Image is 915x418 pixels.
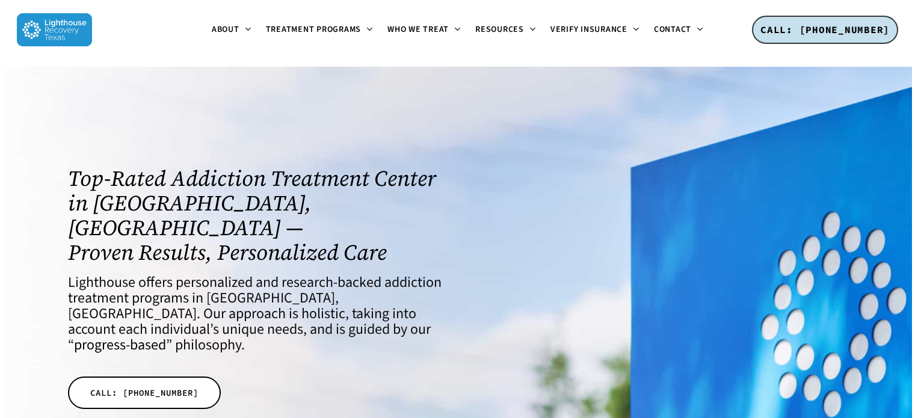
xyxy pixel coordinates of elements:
[752,16,898,45] a: CALL: [PHONE_NUMBER]
[17,13,92,46] img: Lighthouse Recovery Texas
[68,166,442,265] h1: Top-Rated Addiction Treatment Center in [GEOGRAPHIC_DATA], [GEOGRAPHIC_DATA] — Proven Results, Pe...
[68,275,442,353] h4: Lighthouse offers personalized and research-backed addiction treatment programs in [GEOGRAPHIC_DA...
[475,23,524,35] span: Resources
[74,334,166,355] a: progress-based
[205,25,259,35] a: About
[266,23,362,35] span: Treatment Programs
[380,25,468,35] a: Who We Treat
[647,25,710,35] a: Contact
[259,25,381,35] a: Treatment Programs
[212,23,239,35] span: About
[387,23,449,35] span: Who We Treat
[543,25,647,35] a: Verify Insurance
[654,23,691,35] span: Contact
[550,23,627,35] span: Verify Insurance
[760,23,890,35] span: CALL: [PHONE_NUMBER]
[68,377,221,409] a: CALL: [PHONE_NUMBER]
[90,387,199,399] span: CALL: [PHONE_NUMBER]
[468,25,543,35] a: Resources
